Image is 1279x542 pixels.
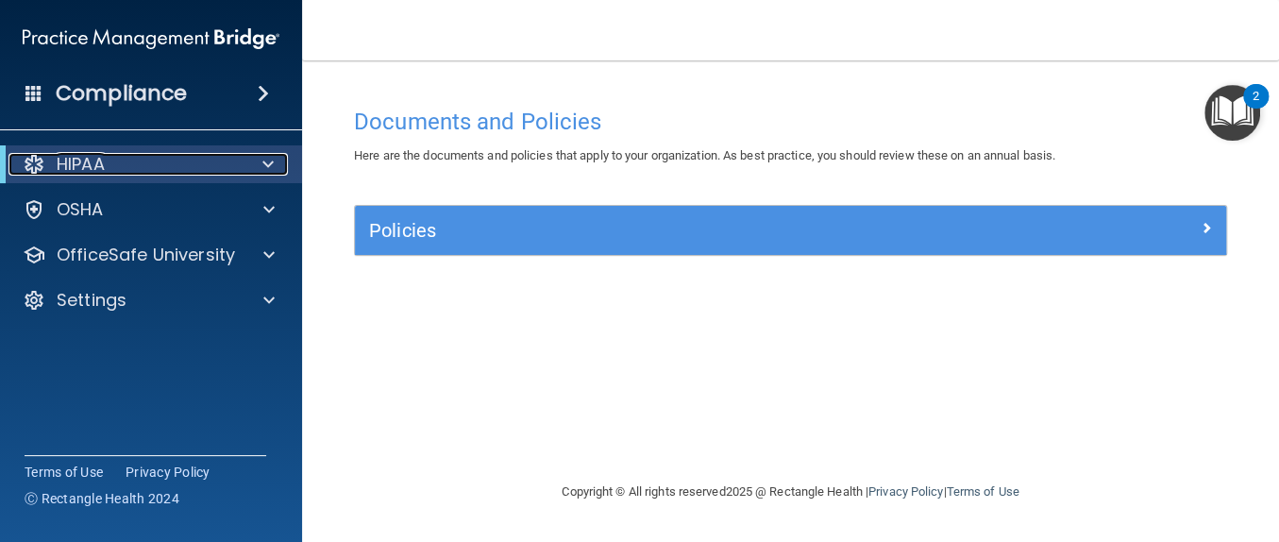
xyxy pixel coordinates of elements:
[25,489,179,508] span: Ⓒ Rectangle Health 2024
[946,484,1018,499] a: Terms of Use
[23,289,275,312] a: Settings
[1253,96,1259,121] div: 2
[868,484,943,499] a: Privacy Policy
[23,20,279,58] img: PMB logo
[57,289,126,312] p: Settings
[23,198,275,221] a: OSHA
[354,110,1227,134] h4: Documents and Policies
[57,244,235,266] p: OfficeSafe University
[1204,85,1260,141] button: Open Resource Center, 2 new notifications
[446,462,1136,522] div: Copyright © All rights reserved 2025 @ Rectangle Health | |
[57,153,105,176] p: HIPAA
[56,80,187,107] h4: Compliance
[23,153,274,176] a: HIPAA
[57,198,104,221] p: OSHA
[23,244,275,266] a: OfficeSafe University
[354,148,1055,162] span: Here are the documents and policies that apply to your organization. As best practice, you should...
[369,220,994,241] h5: Policies
[126,463,210,482] a: Privacy Policy
[25,463,103,482] a: Terms of Use
[369,215,1212,246] a: Policies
